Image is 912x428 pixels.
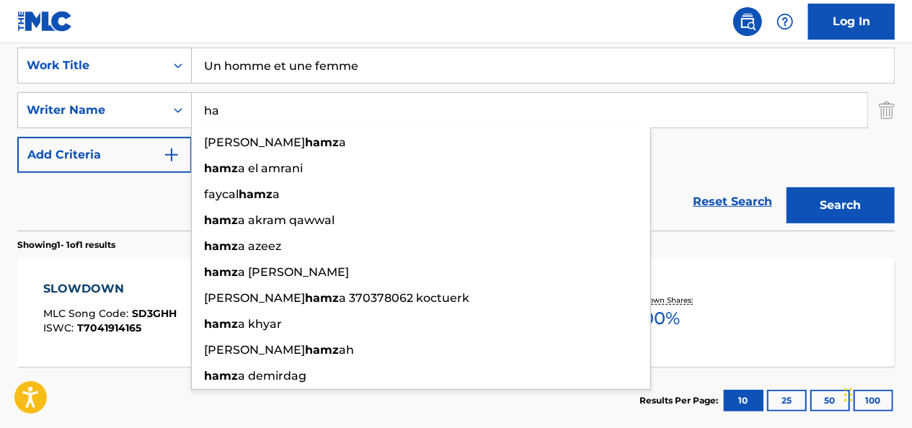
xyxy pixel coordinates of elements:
[840,359,912,428] iframe: Chat Widget
[204,291,305,305] span: [PERSON_NAME]
[44,307,133,320] span: MLC Song Code :
[44,280,177,298] div: SLOWDOWN
[204,187,239,201] span: faycal
[305,135,339,149] strong: hamz
[204,213,238,227] strong: hamz
[808,4,895,40] a: Log In
[305,343,339,357] strong: hamz
[27,57,156,74] div: Work Title
[17,238,115,251] p: Showing 1 - 1 of 1 results
[239,187,273,201] strong: hamz
[739,13,756,30] img: search
[238,213,335,227] span: a akram qawwal
[238,161,303,175] span: a el amrani
[339,343,354,357] span: ah
[133,307,177,320] span: SD3GHH
[639,394,722,407] p: Results Per Page:
[776,13,794,30] img: help
[620,295,697,306] p: Total Known Shares:
[879,92,895,128] img: Delete Criterion
[17,11,73,32] img: MLC Logo
[686,186,779,218] a: Reset Search
[204,369,238,383] strong: hamz
[273,187,280,201] span: a
[204,317,238,331] strong: hamz
[305,291,339,305] strong: hamz
[238,239,281,253] span: a azeez
[17,137,192,173] button: Add Criteria
[27,102,156,119] div: Writer Name
[17,48,895,231] form: Search Form
[204,161,238,175] strong: hamz
[163,146,180,164] img: 9d2ae6d4665cec9f34b9.svg
[787,187,895,223] button: Search
[339,135,346,149] span: a
[767,390,807,411] button: 25
[733,7,762,36] a: Public Search
[44,321,78,334] span: ISWC :
[339,291,469,305] span: a 370378062 koctuerk
[724,390,763,411] button: 10
[238,369,306,383] span: a demirdag
[204,135,305,149] span: [PERSON_NAME]
[17,259,895,367] a: SLOWDOWNMLC Song Code:SD3GHHISWC:T7041914165Writers (2)HAMZA EL FARISSI, [PERSON_NAME]Recording A...
[78,321,142,334] span: T7041914165
[637,306,681,331] span: 100 %
[771,7,800,36] div: Help
[204,239,238,253] strong: hamz
[238,265,349,279] span: a [PERSON_NAME]
[204,343,305,357] span: [PERSON_NAME]
[238,317,282,331] span: a khyar
[810,390,850,411] button: 50
[844,373,853,416] div: Drag
[204,265,238,279] strong: hamz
